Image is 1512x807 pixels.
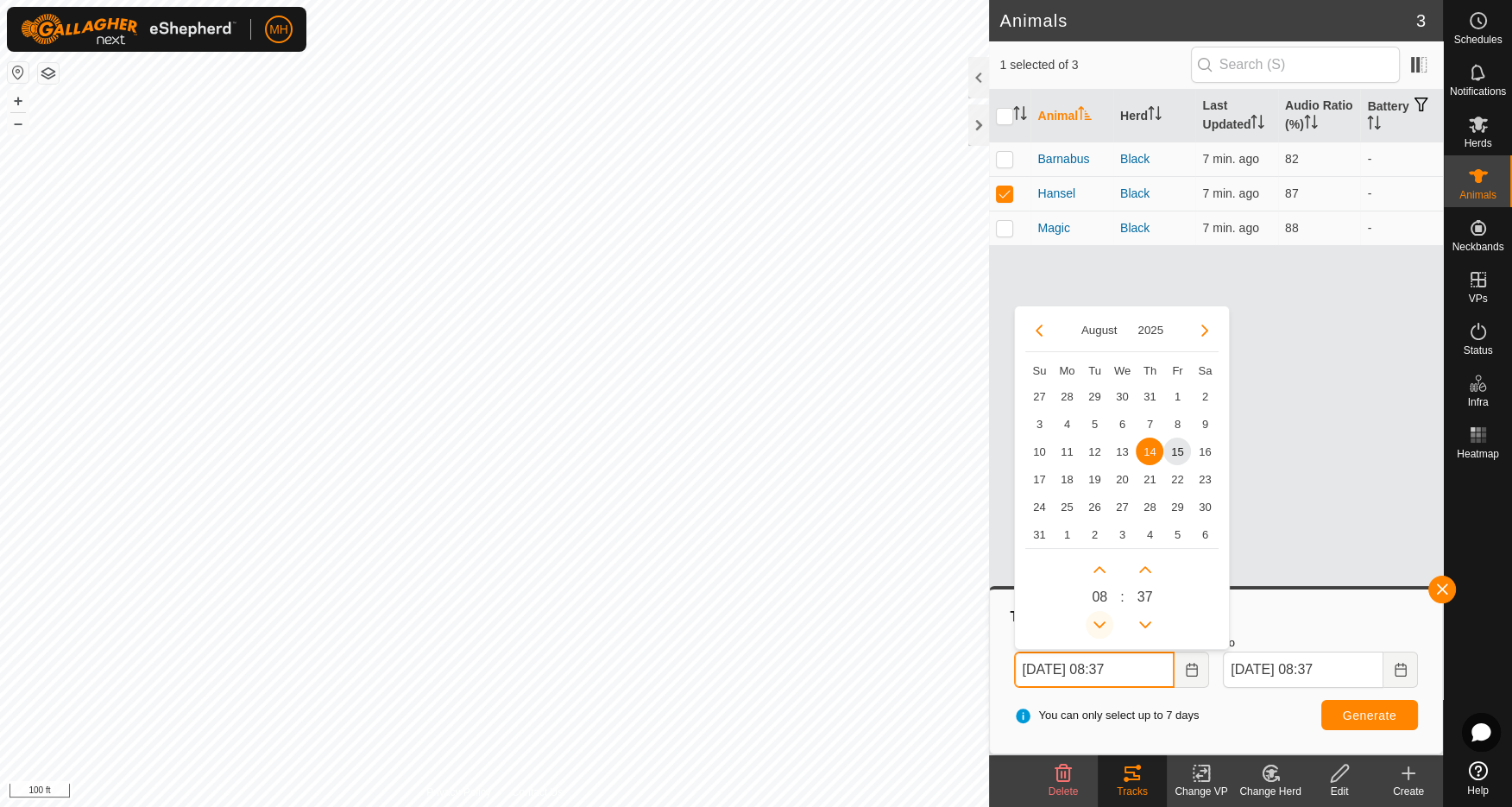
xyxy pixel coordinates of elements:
span: Generate [1343,709,1396,722]
td: 31 [1025,520,1053,548]
span: 14 [1136,438,1163,465]
button: Generate [1321,700,1418,730]
th: Animal [1030,90,1113,142]
td: 11 [1053,438,1080,465]
p-sorticon: Activate to sort [1304,117,1318,131]
span: Magic [1037,219,1069,237]
td: 6 [1108,410,1136,438]
p-sorticon: Activate to sort [1078,109,1092,123]
span: 37 [1137,587,1153,608]
td: 18 [1053,465,1080,493]
button: Previous Month [1025,317,1053,344]
span: Herds [1464,138,1491,148]
span: Schedules [1453,35,1502,45]
span: Aug 15, 2025, 8:30 AM [1202,186,1258,200]
span: Th [1143,364,1156,377]
input: Search (S) [1191,47,1400,83]
span: MH [269,21,288,39]
button: Choose Date [1175,652,1209,688]
td: 25 [1053,493,1080,520]
span: Help [1467,785,1489,796]
td: 31 [1136,382,1163,410]
span: 4 [1136,520,1163,548]
label: To [1223,634,1418,652]
span: 21 [1136,465,1163,493]
p-button: Next Hour [1086,556,1113,583]
button: Reset Map [8,62,28,83]
span: Aug 15, 2025, 8:30 AM [1202,221,1258,235]
th: Audio Ratio (%) [1278,90,1361,142]
button: Choose Year [1131,320,1170,340]
td: 9 [1191,410,1219,438]
span: Su [1032,364,1046,377]
div: Black [1120,150,1189,168]
span: VPs [1468,293,1487,304]
span: 1 [1053,520,1080,548]
td: - [1360,142,1443,176]
td: 30 [1108,382,1136,410]
span: Aug 15, 2025, 8:30 AM [1202,152,1258,166]
div: Create [1374,784,1443,799]
td: 6 [1191,520,1219,548]
span: 0 8 [1092,587,1107,608]
td: - [1360,211,1443,245]
td: 1 [1163,382,1191,410]
span: Fr [1172,364,1182,377]
p-button: Previous Hour [1086,611,1113,639]
button: Next Month [1191,317,1219,344]
p-sorticon: Activate to sort [1367,118,1381,132]
td: 8 [1163,410,1191,438]
span: Infra [1467,397,1488,407]
td: 2 [1191,382,1219,410]
td: 5 [1163,520,1191,548]
td: 3 [1025,410,1053,438]
td: 22 [1163,465,1191,493]
span: 29 [1080,382,1108,410]
span: Notifications [1450,86,1506,97]
td: 24 [1025,493,1053,520]
span: 12 [1080,438,1108,465]
span: Hansel [1037,185,1075,203]
div: Tracks [1098,784,1167,799]
div: Change Herd [1236,784,1305,799]
span: 28 [1053,382,1080,410]
td: 16 [1191,438,1219,465]
button: + [8,91,28,111]
td: 2 [1080,520,1108,548]
span: 3 [1416,8,1426,34]
button: Choose Month [1074,320,1125,340]
td: 23 [1191,465,1219,493]
td: - [1360,176,1443,211]
td: 30 [1191,493,1219,520]
td: 13 [1108,438,1136,465]
td: 5 [1080,410,1108,438]
th: Battery [1360,90,1443,142]
span: 20 [1108,465,1136,493]
td: 7 [1136,410,1163,438]
span: Heatmap [1457,449,1499,459]
th: Herd [1113,90,1196,142]
span: Neckbands [1452,242,1503,252]
td: 19 [1080,465,1108,493]
td: 10 [1025,438,1053,465]
div: Change VP [1167,784,1236,799]
span: 1 selected of 3 [999,56,1190,74]
td: 17 [1025,465,1053,493]
button: Choose Date [1383,652,1418,688]
button: – [8,113,28,134]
